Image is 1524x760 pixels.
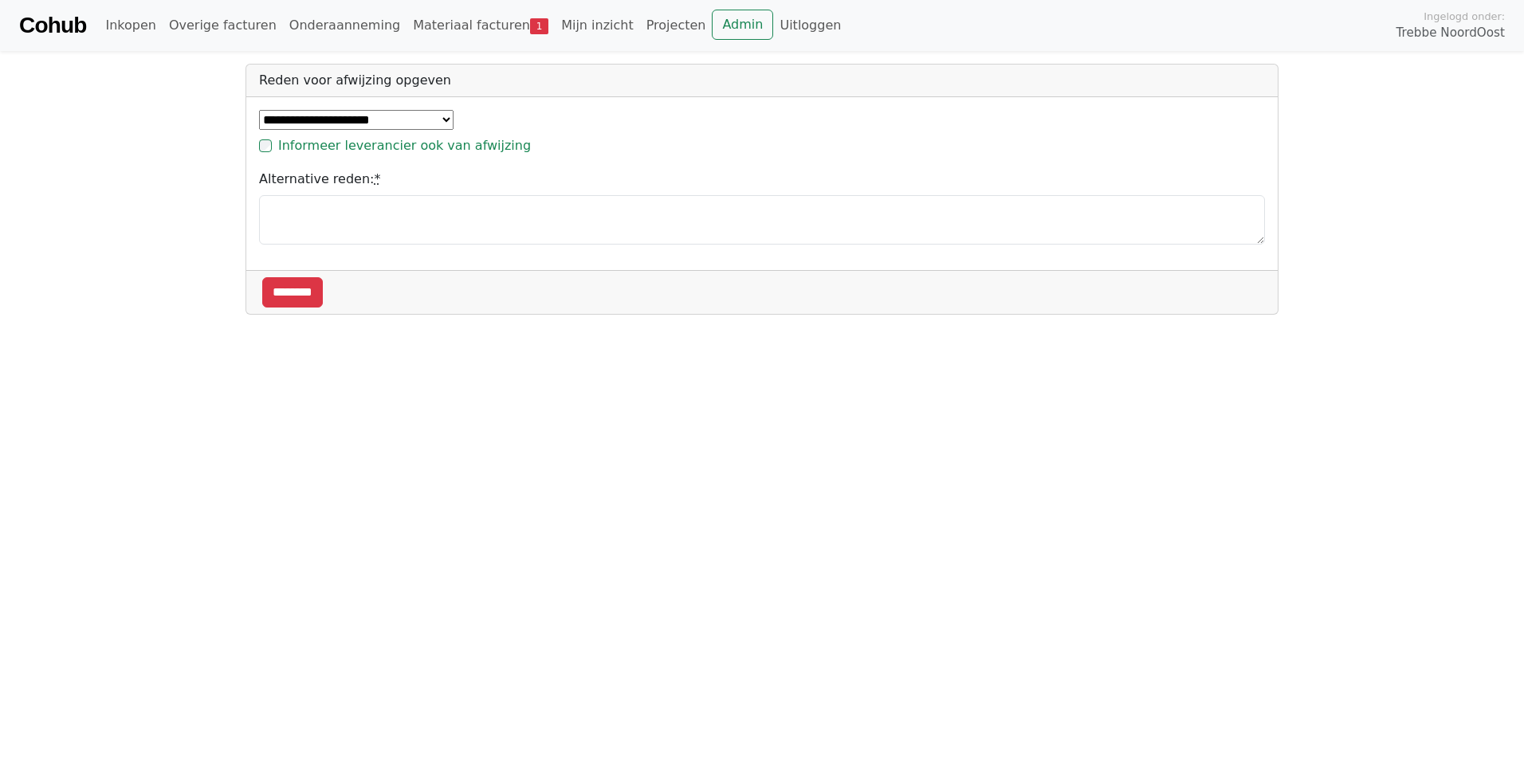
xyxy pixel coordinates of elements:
a: Materiaal facturen1 [407,10,555,41]
label: Informeer leverancier ook van afwijzing [278,136,531,155]
a: Onderaanneming [283,10,407,41]
a: Uitloggen [773,10,847,41]
a: Cohub [19,6,86,45]
a: Inkopen [99,10,162,41]
label: Alternative reden: [259,170,380,189]
div: Reden voor afwijzing opgeven [246,65,1278,97]
span: Trebbe NoordOost [1396,24,1505,42]
a: Projecten [640,10,713,41]
span: Ingelogd onder: [1424,9,1505,24]
a: Admin [712,10,773,40]
a: Mijn inzicht [555,10,640,41]
span: 1 [530,18,548,34]
abbr: required [374,171,380,186]
a: Overige facturen [163,10,283,41]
